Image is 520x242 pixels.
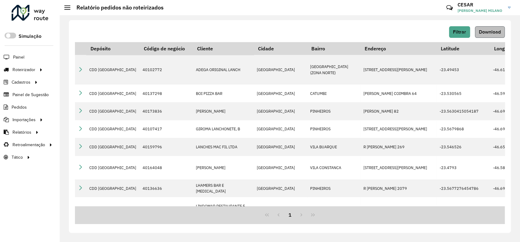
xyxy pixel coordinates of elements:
[254,179,307,197] td: [GEOGRAPHIC_DATA]
[12,67,35,73] span: Roteirizador
[13,54,24,60] span: Painel
[307,120,360,138] td: PINHEIROS
[193,102,254,120] td: [PERSON_NAME]
[193,120,254,138] td: GIROMA LANCHONETE, B
[12,129,31,135] span: Relatórios
[140,85,193,102] td: 40137298
[254,138,307,156] td: [GEOGRAPHIC_DATA]
[254,156,307,180] td: [GEOGRAPHIC_DATA]
[86,102,140,120] td: CDD [GEOGRAPHIC_DATA]
[458,8,503,13] span: [PERSON_NAME] MILANO
[140,138,193,156] td: 40159796
[12,117,36,123] span: Importações
[19,33,41,40] label: Simulação
[140,156,193,180] td: 40164048
[307,42,360,55] th: Bairro
[193,85,254,102] td: BOI PIZZA BAR
[254,55,307,85] td: [GEOGRAPHIC_DATA]
[360,179,437,197] td: R [PERSON_NAME] 2079
[140,42,193,55] th: Código de negócio
[86,138,140,156] td: CDD [GEOGRAPHIC_DATA]
[254,120,307,138] td: [GEOGRAPHIC_DATA]
[360,156,437,180] td: [STREET_ADDRESS][PERSON_NAME]
[443,1,456,14] a: Contato Rápido
[437,197,490,221] td: -23.622461
[70,4,164,11] h2: Relatório pedidos não roteirizados
[360,138,437,156] td: R [PERSON_NAME] 269
[284,209,296,221] button: 1
[12,142,45,148] span: Retroalimentação
[453,29,466,34] span: Filtrar
[360,55,437,85] td: [STREET_ADDRESS][PERSON_NAME]
[140,120,193,138] td: 40107417
[254,85,307,102] td: [GEOGRAPHIC_DATA]
[360,120,437,138] td: [STREET_ADDRESS][PERSON_NAME]
[140,179,193,197] td: 40136636
[307,179,360,197] td: PINHEIROS
[86,120,140,138] td: CDD [GEOGRAPHIC_DATA]
[193,179,254,197] td: LHAMERS BAR E [MEDICAL_DATA]
[12,79,30,85] span: Cadastros
[307,102,360,120] td: PINHEIROS
[437,179,490,197] td: -23.5677276454786
[437,138,490,156] td: -23.546526
[437,102,490,120] td: -23.5630415054187
[360,102,437,120] td: [PERSON_NAME] 82
[254,102,307,120] td: [GEOGRAPHIC_DATA]
[193,197,254,221] td: LINDOMAR RESTAURANTE E PIZZARIA LTDA
[140,55,193,85] td: 40102772
[193,55,254,85] td: ADEGA ORIGINAL LANCH
[193,156,254,180] td: [PERSON_NAME]
[86,179,140,197] td: CDD [GEOGRAPHIC_DATA]
[86,156,140,180] td: CDD [GEOGRAPHIC_DATA]
[307,138,360,156] td: VILA BUARQUE
[307,55,360,85] td: [GEOGRAPHIC_DATA](ZONA NORTE)
[437,120,490,138] td: -23.5679868
[12,104,27,110] span: Pedidos
[307,85,360,102] td: CATUMBI
[449,26,470,38] button: Filtrar
[140,102,193,120] td: 40173836
[193,138,254,156] td: LANCHES MAC FIL LTDA
[12,154,23,161] span: Tático
[360,42,437,55] th: Endereço
[86,85,140,102] td: CDD [GEOGRAPHIC_DATA]
[458,2,503,8] h3: CESAR
[437,85,490,102] td: -23.530565
[437,156,490,180] td: -23.4793
[140,197,193,221] td: 40117204
[86,197,140,221] td: CDD [GEOGRAPHIC_DATA]
[193,42,254,55] th: Cliente
[254,42,307,55] th: Cidade
[86,55,140,85] td: CDD [GEOGRAPHIC_DATA]
[479,29,501,34] span: Download
[12,92,49,98] span: Painel de Sugestão
[86,42,140,55] th: Depósito
[437,55,490,85] td: -23.49453
[437,42,490,55] th: Latitude
[360,85,437,102] td: [PERSON_NAME] COIMBRA 64
[475,26,505,38] button: Download
[307,156,360,180] td: VILA CONSTANCA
